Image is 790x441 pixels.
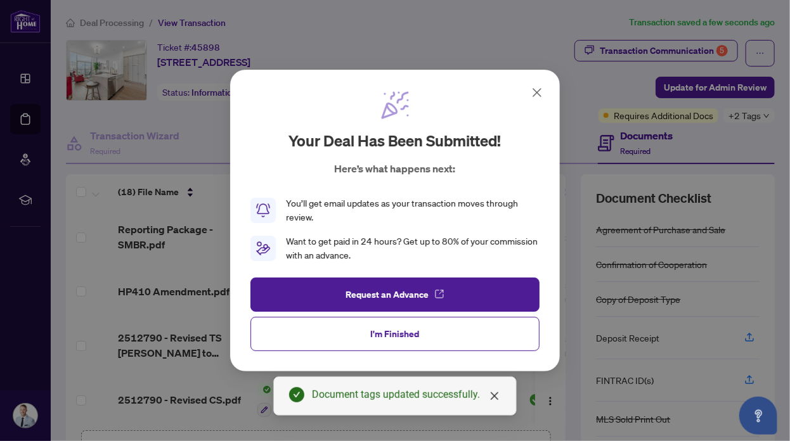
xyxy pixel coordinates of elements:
[250,278,540,312] button: Request an Advance
[488,389,502,403] a: Close
[739,397,777,435] button: Open asap
[312,387,501,402] div: Document tags updated successfully.
[286,196,540,224] div: You’ll get email updates as your transaction moves through review.
[289,131,502,151] h2: Your deal has been submitted!
[489,391,500,401] span: close
[335,161,456,176] p: Here’s what happens next:
[250,317,540,351] button: I'm Finished
[371,324,420,344] span: I'm Finished
[286,234,540,262] div: Want to get paid in 24 hours? Get up to 80% of your commission with an advance.
[346,284,429,305] span: Request an Advance
[289,387,304,402] span: check-circle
